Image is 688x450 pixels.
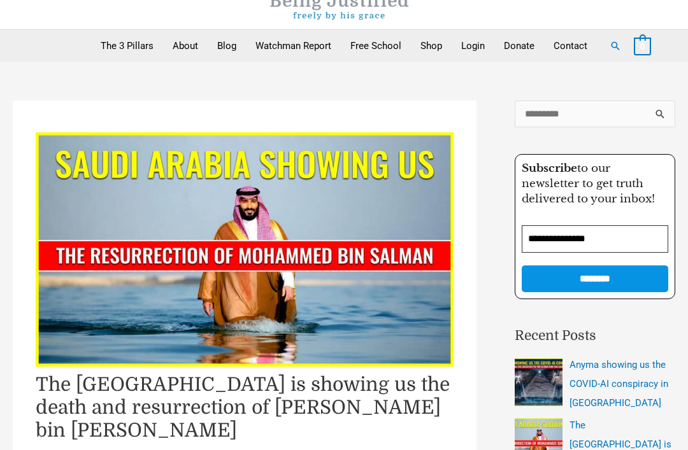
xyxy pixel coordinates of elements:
strong: Subscribe [522,162,577,175]
a: Free School [341,30,411,62]
nav: Primary Site Navigation [91,30,597,62]
a: Watchman Report [246,30,341,62]
a: Anyma showing us the COVID-AI conspiracy in [GEOGRAPHIC_DATA] [570,359,668,409]
a: About [163,30,208,62]
a: Blog [208,30,246,62]
h1: The [GEOGRAPHIC_DATA] is showing us the death and resurrection of [PERSON_NAME] bin [PERSON_NAME] [36,373,454,442]
span: to our newsletter to get truth delivered to your inbox! [522,162,655,206]
a: Search button [610,40,621,52]
a: Login [452,30,494,62]
a: Shop [411,30,452,62]
a: View Shopping Cart, empty [634,40,651,52]
a: The 3 Pillars [91,30,163,62]
h2: Recent Posts [515,326,675,346]
a: Donate [494,30,544,62]
span: 0 [640,41,645,51]
input: Email Address * [522,225,668,253]
a: Contact [544,30,597,62]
